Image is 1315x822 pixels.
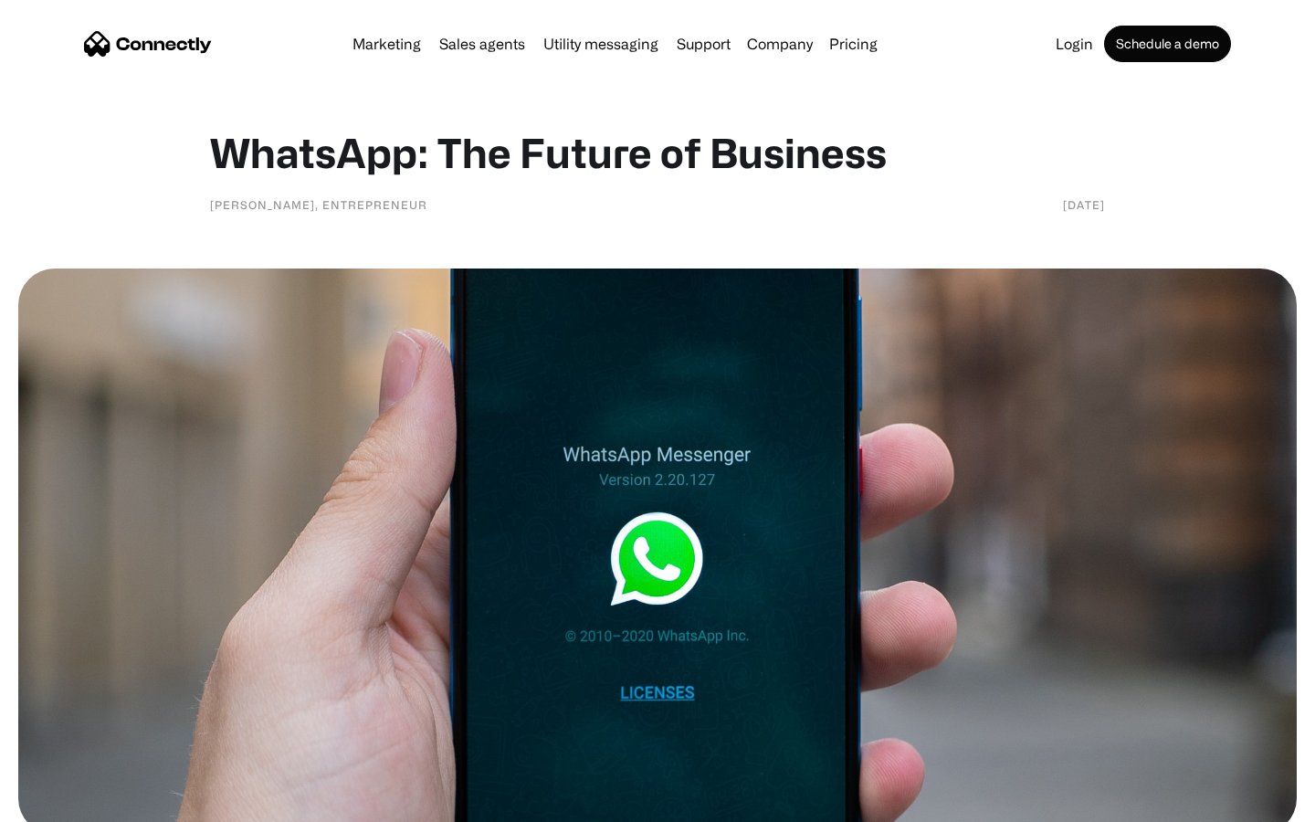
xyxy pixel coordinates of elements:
div: [DATE] [1063,195,1105,214]
a: Sales agents [432,37,532,51]
ul: Language list [37,790,110,816]
div: [PERSON_NAME], Entrepreneur [210,195,427,214]
div: Company [747,31,813,57]
a: Support [669,37,738,51]
a: Pricing [822,37,885,51]
a: Utility messaging [536,37,666,51]
aside: Language selected: English [18,790,110,816]
a: Login [1048,37,1100,51]
a: Schedule a demo [1104,26,1231,62]
h1: WhatsApp: The Future of Business [210,128,1105,177]
a: Marketing [345,37,428,51]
